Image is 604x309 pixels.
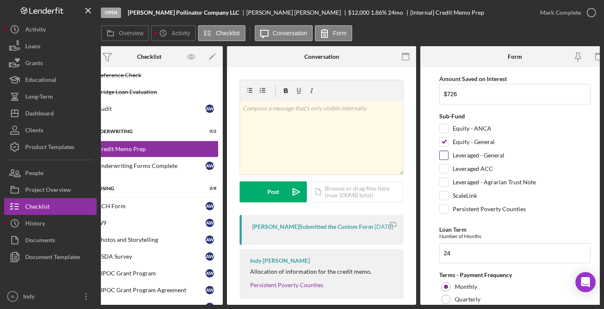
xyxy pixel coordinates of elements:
div: A W [206,269,214,278]
button: IBIndy [PERSON_NAME] [4,288,97,305]
div: A W [206,202,214,210]
div: Educational [25,71,56,90]
div: Loans [25,38,40,57]
div: People [25,165,43,183]
div: Terms - Payment Frequency [439,272,591,278]
div: Credit Memo Prep [97,146,218,152]
div: Audit [97,105,206,112]
div: 0 / 8 [201,186,216,191]
button: Checklist [198,25,245,41]
a: Bridge Loan Evaluation [80,84,219,100]
div: Mark Complete [540,4,581,21]
div: Sub-Fund [439,113,591,120]
button: People [4,165,97,181]
a: Clients [4,122,97,139]
button: Dashboard [4,105,97,122]
div: Document Templates [25,249,80,267]
a: Educational [4,71,97,88]
div: 0 / 2 [201,129,216,134]
label: Conversation [273,30,308,37]
button: Checklist [4,198,97,215]
button: Activity [151,25,195,41]
label: Monthly [455,283,477,290]
div: Dashboard [25,105,54,124]
div: Underwriting Forms Complete [97,162,206,169]
label: ScaleLink [453,191,477,200]
div: A W [206,105,214,113]
div: A W [206,219,214,227]
button: Grants [4,55,97,71]
div: Documents [25,232,55,251]
div: W9 [97,220,206,226]
button: Long-Term [4,88,97,105]
label: Leveraged - General [453,151,504,160]
a: W9AW [80,215,219,231]
label: Equity - ANCA [453,124,491,133]
div: Open Intercom Messenger [575,272,596,292]
a: USDA SurveyAW [80,248,219,265]
a: Underwriting Forms CompleteAW [80,157,219,174]
time: 2025-09-18 20:14 [375,223,393,230]
div: USDA Survey [97,253,206,260]
label: Leveraged - Agrarian Trust Note [453,178,536,186]
div: Number of Months [439,233,591,239]
div: Grants [25,55,43,73]
div: Open [101,8,121,18]
div: Reference Check [97,72,218,79]
div: A W [206,286,214,294]
div: A W [206,162,214,170]
a: BIPOC Grant Program AgreementAW [80,282,219,299]
label: Loan Term [439,226,467,233]
button: Post [240,181,307,202]
div: Conversation [304,53,339,60]
a: ACH FormAW [80,198,219,215]
text: IB [11,294,14,299]
div: Underwriting [92,129,195,134]
a: Loans [4,38,97,55]
button: Mark Complete [532,4,600,21]
div: Project Overview [25,181,71,200]
div: Long-Term [25,88,53,107]
div: Closing [92,186,195,191]
div: Post [267,181,279,202]
a: Credit Memo Prep [80,141,219,157]
label: Activity [171,30,190,37]
div: [Internal] Credit Memo Prep [410,9,484,16]
div: Product Templates [25,139,74,157]
button: History [4,215,97,232]
button: Document Templates [4,249,97,265]
b: [PERSON_NAME] Pollinator Company LLC [128,9,239,16]
a: Photos and StorytellingAW [80,231,219,248]
button: Documents [4,232,97,249]
button: Project Overview [4,181,97,198]
label: Quarterly [455,296,480,303]
div: [PERSON_NAME] Submitted the Custom Form [252,223,373,230]
div: Photos and Storytelling [97,236,206,243]
a: Reference Check [80,67,219,84]
a: Product Templates [4,139,97,155]
button: Form [315,25,352,41]
div: BIPOC Grant Program Agreement [97,287,206,293]
div: A W [206,236,214,244]
a: AuditAW [80,100,219,117]
div: Bridge Loan Evaluation [97,89,218,95]
label: Overview [119,30,143,37]
label: Checklist [216,30,240,37]
label: Form [333,30,347,37]
label: Amount Saved on Interest [439,75,507,82]
button: Activity [4,21,97,38]
div: BIPOC Grant Program [97,270,206,277]
div: Allocation of information for the credit memo. [250,268,372,275]
div: Indy [PERSON_NAME] [250,257,310,264]
button: Conversation [255,25,313,41]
